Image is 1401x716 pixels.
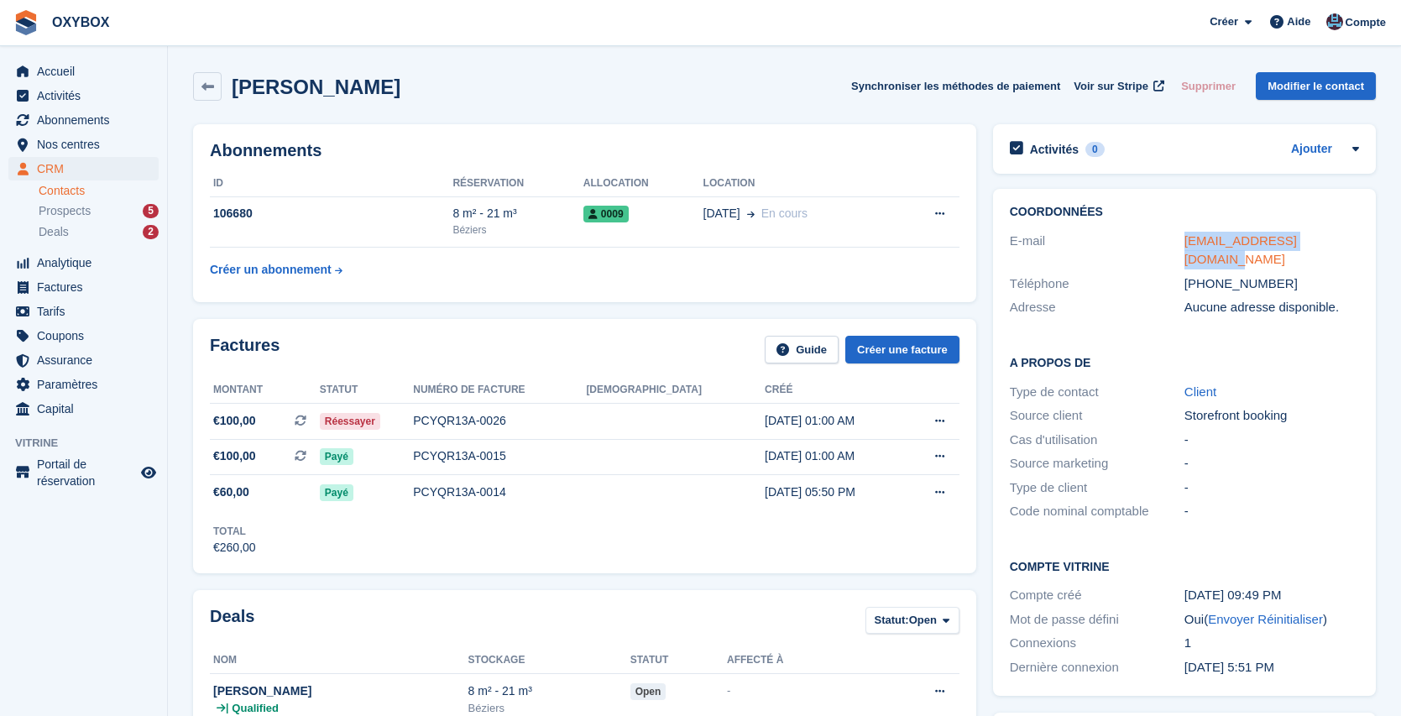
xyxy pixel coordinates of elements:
h2: Factures [210,336,280,363]
span: [DATE] [703,205,740,222]
span: €60,00 [213,483,249,501]
th: [DEMOGRAPHIC_DATA] [586,377,765,404]
div: Type de contact [1010,383,1184,402]
th: Affecté à [727,647,870,674]
div: PCYQR13A-0015 [413,447,586,465]
a: menu [8,397,159,421]
a: Client [1184,384,1216,399]
span: Aide [1287,13,1310,30]
div: PCYQR13A-0026 [413,412,586,430]
div: - [1184,454,1359,473]
span: open [630,683,667,700]
div: Total [213,524,256,539]
h2: [PERSON_NAME] [232,76,400,98]
span: Paramètres [37,373,138,396]
div: Aucune adresse disponible. [1184,298,1359,317]
span: En cours [761,206,808,220]
a: Guide [765,336,839,363]
span: Accueil [37,60,138,83]
div: 2 [143,225,159,239]
button: Supprimer [1174,72,1242,100]
span: Prospects [39,203,91,219]
a: menu [8,373,159,396]
div: Code nominal comptable [1010,502,1184,521]
a: menu [8,108,159,132]
a: menu [8,456,159,489]
span: Coupons [37,324,138,348]
th: Allocation [583,170,703,197]
a: menu [8,324,159,348]
h2: Coordonnées [1010,206,1359,219]
a: Créer un abonnement [210,254,342,285]
a: menu [8,157,159,180]
div: E-mail [1010,232,1184,269]
div: - [1184,502,1359,521]
a: Contacts [39,183,159,199]
a: menu [8,60,159,83]
button: Synchroniser les méthodes de paiement [851,72,1060,100]
a: Prospects 5 [39,202,159,220]
div: - [1184,478,1359,498]
div: Storefront booking [1184,406,1359,426]
span: Portail de réservation [37,456,138,489]
h2: Compte vitrine [1010,557,1359,574]
span: Open [909,612,937,629]
div: [DATE] 09:49 PM [1184,586,1359,605]
span: Payé [320,484,353,501]
th: ID [210,170,452,197]
div: Adresse [1010,298,1184,317]
span: Statut: [875,612,909,629]
span: 0009 [583,206,629,222]
div: 8 m² - 21 m³ [468,682,630,700]
span: Activités [37,84,138,107]
th: Réservation [452,170,583,197]
span: Deals [39,224,69,240]
span: Tarifs [37,300,138,323]
div: [PERSON_NAME] [213,682,468,700]
a: [EMAIL_ADDRESS][DOMAIN_NAME] [1184,233,1297,267]
div: [DATE] 01:00 AM [765,447,905,465]
span: Voir sur Stripe [1074,78,1148,95]
div: €260,00 [213,539,256,557]
div: Connexions [1010,634,1184,653]
div: Créer un abonnement [210,261,332,279]
th: Statut [320,377,413,404]
span: €100,00 [213,447,256,465]
div: Source marketing [1010,454,1184,473]
div: Dernière connexion [1010,658,1184,677]
button: Statut: Open [865,607,959,635]
div: Oui [1184,610,1359,630]
div: Béziers [452,222,583,238]
span: €100,00 [213,412,256,430]
a: OXYBOX [45,8,116,36]
div: 8 m² - 21 m³ [452,205,583,222]
span: Abonnements [37,108,138,132]
div: Mot de passe défini [1010,610,1184,630]
div: [PHONE_NUMBER] [1184,274,1359,294]
a: menu [8,275,159,299]
span: CRM [37,157,138,180]
img: Oriana Devaux [1326,13,1343,30]
div: - [727,682,870,699]
a: menu [8,84,159,107]
a: menu [8,300,159,323]
h2: A propos de [1010,353,1359,370]
time: 2025-09-05 15:51:11 UTC [1184,660,1274,674]
span: Vitrine [15,435,167,452]
a: Boutique d'aperçu [139,463,159,483]
span: Compte [1346,14,1386,31]
div: 5 [143,204,159,218]
h2: Deals [210,607,254,638]
div: [DATE] 01:00 AM [765,412,905,430]
th: Montant [210,377,320,404]
h2: Abonnements [210,141,959,160]
th: Statut [630,647,727,674]
th: Location [703,170,895,197]
th: Créé [765,377,905,404]
a: menu [8,133,159,156]
span: Assurance [37,348,138,372]
a: Modifier le contact [1256,72,1376,100]
span: Factures [37,275,138,299]
span: Analytique [37,251,138,274]
span: ( ) [1204,612,1327,626]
